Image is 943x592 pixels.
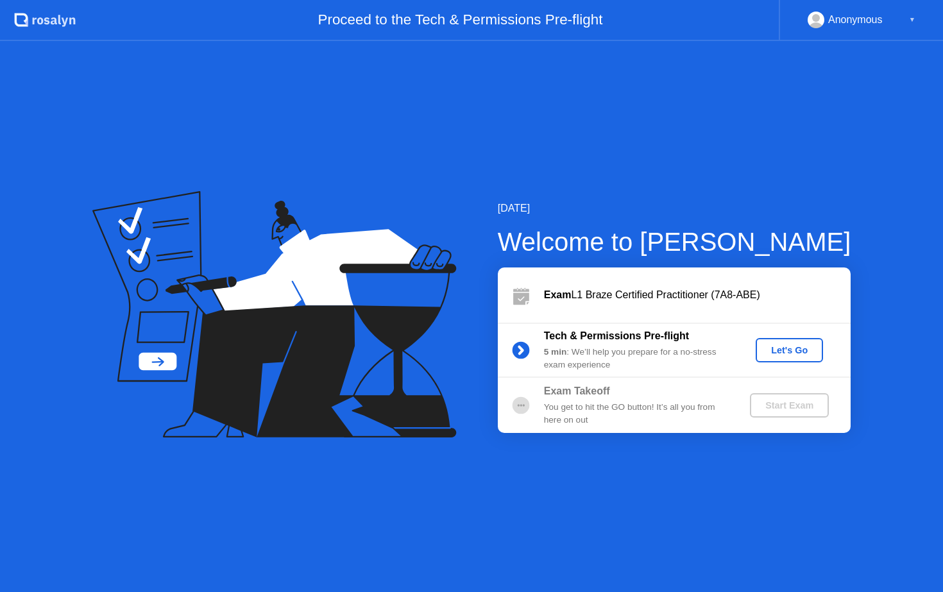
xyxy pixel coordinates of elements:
[498,223,851,261] div: Welcome to [PERSON_NAME]
[544,287,851,303] div: L1 Braze Certified Practitioner (7A8-ABE)
[755,400,824,410] div: Start Exam
[544,347,567,357] b: 5 min
[544,385,610,396] b: Exam Takeoff
[756,338,823,362] button: Let's Go
[761,345,818,355] div: Let's Go
[909,12,915,28] div: ▼
[544,330,689,341] b: Tech & Permissions Pre-flight
[828,12,883,28] div: Anonymous
[544,346,729,372] div: : We’ll help you prepare for a no-stress exam experience
[544,401,729,427] div: You get to hit the GO button! It’s all you from here on out
[544,289,572,300] b: Exam
[750,393,829,418] button: Start Exam
[498,201,851,216] div: [DATE]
